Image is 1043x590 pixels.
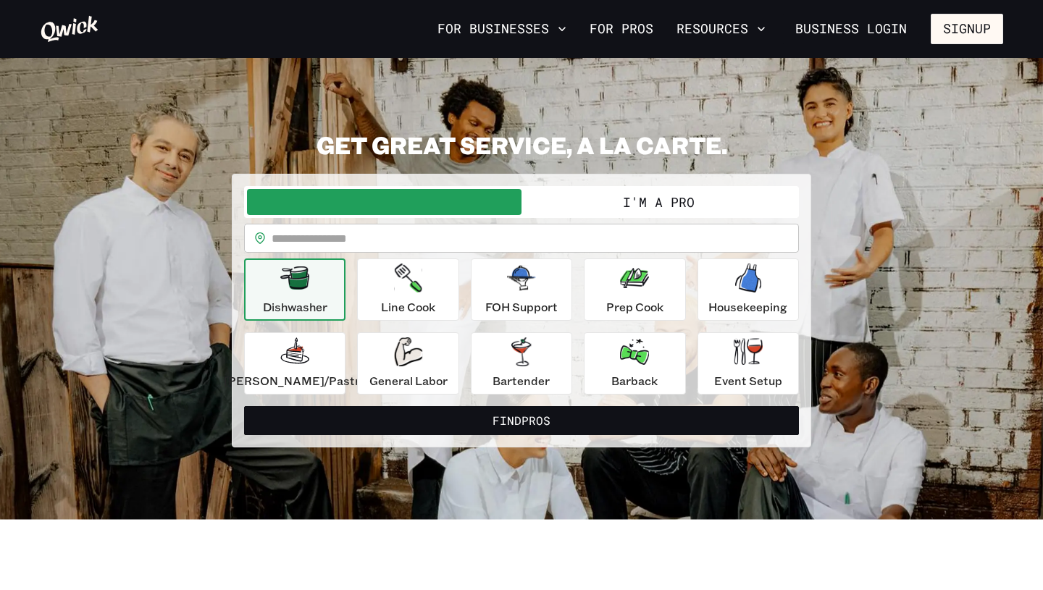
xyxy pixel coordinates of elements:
[357,258,458,321] button: Line Cook
[698,332,799,395] button: Event Setup
[369,372,448,389] p: General Labor
[931,14,1003,44] button: Signup
[232,130,811,159] h2: GET GREAT SERVICE, A LA CARTE.
[493,372,550,389] p: Bartender
[432,17,572,41] button: For Businesses
[244,332,345,395] button: [PERSON_NAME]/Pastry
[611,372,658,389] p: Barback
[584,17,659,41] a: For Pros
[224,372,366,389] p: [PERSON_NAME]/Pastry
[357,332,458,395] button: General Labor
[698,258,799,321] button: Housekeeping
[471,258,572,321] button: FOH Support
[471,332,572,395] button: Bartender
[244,258,345,321] button: Dishwasher
[584,332,685,395] button: Barback
[783,14,919,44] a: Business Login
[244,406,799,435] button: FindPros
[714,372,782,389] p: Event Setup
[708,298,787,316] p: Housekeeping
[671,17,771,41] button: Resources
[381,298,435,316] p: Line Cook
[521,189,796,215] button: I'm a Pro
[485,298,558,316] p: FOH Support
[606,298,663,316] p: Prep Cook
[584,258,685,321] button: Prep Cook
[263,298,327,316] p: Dishwasher
[247,189,521,215] button: I'm a Business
